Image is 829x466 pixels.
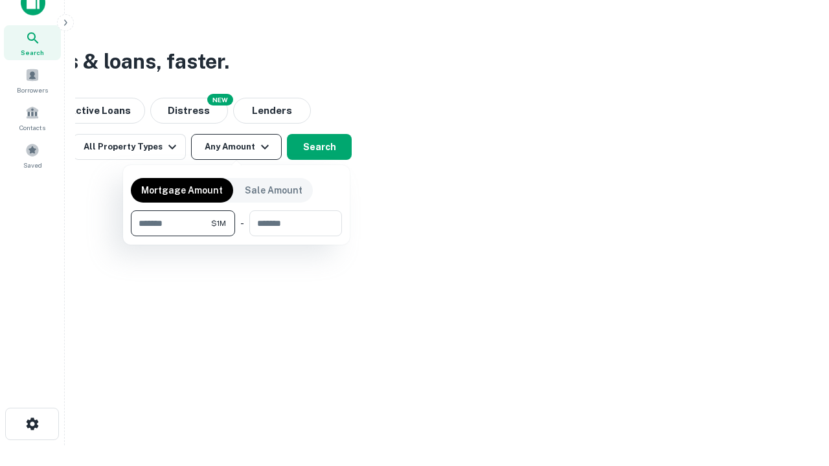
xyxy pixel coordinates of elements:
p: Sale Amount [245,183,302,197]
p: Mortgage Amount [141,183,223,197]
div: - [240,210,244,236]
span: $1M [211,217,226,229]
iframe: Chat Widget [764,362,829,425]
